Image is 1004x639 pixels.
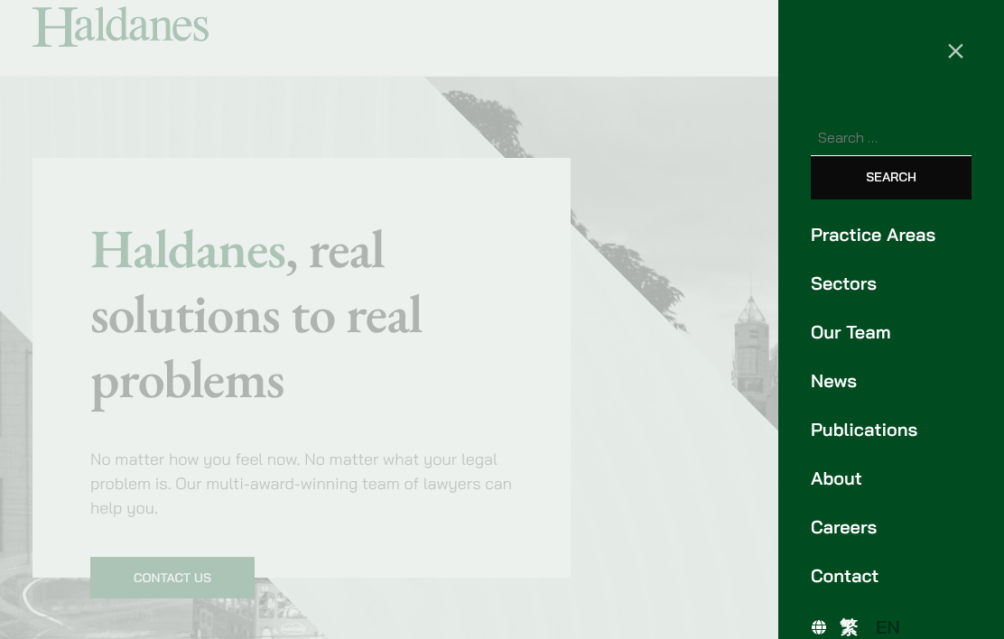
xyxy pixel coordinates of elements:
[840,616,858,638] span: 繁
[946,31,965,67] span: ×
[811,221,971,248] a: Practice Areas
[811,562,971,589] a: Contact
[811,270,971,297] a: Sectors
[811,465,971,492] a: About
[876,616,900,638] span: EN
[811,319,971,346] a: Our Team
[811,156,971,199] input: Search
[811,416,971,443] a: Publications
[811,514,971,541] a: Careers
[811,367,971,394] a: News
